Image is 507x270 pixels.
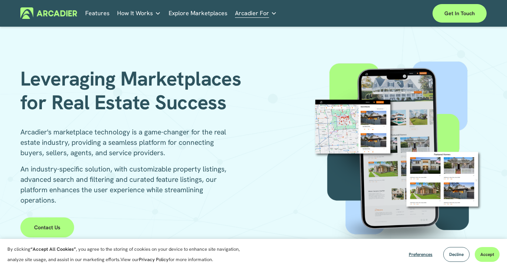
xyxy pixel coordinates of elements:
p: An industry-specific solution, with customizable property listings, advanced search and filtering... [20,164,231,206]
span: Arcadier For [235,8,269,19]
h1: Leveraging Marketplaces for Real Estate Success [20,67,251,114]
p: Arcadier's marketplace technology is a game-changer for the real estate industry, providing a sea... [20,127,231,158]
strong: “Accept All Cookies” [30,246,76,252]
a: folder dropdown [235,7,277,19]
button: Preferences [403,247,438,262]
a: Privacy Policy [139,256,169,263]
a: Features [85,7,110,19]
button: Accept [475,247,500,262]
span: Accept [480,251,494,257]
p: By clicking , you agree to the storing of cookies on your device to enhance site navigation, anal... [7,244,248,265]
button: Decline [443,247,470,262]
a: Explore Marketplaces [169,7,228,19]
img: Arcadier [20,7,77,19]
a: Get in touch [433,4,487,23]
span: How It Works [117,8,153,19]
span: Preferences [409,251,433,257]
a: folder dropdown [117,7,161,19]
a: Contact Us [20,217,74,237]
span: Decline [449,251,464,257]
